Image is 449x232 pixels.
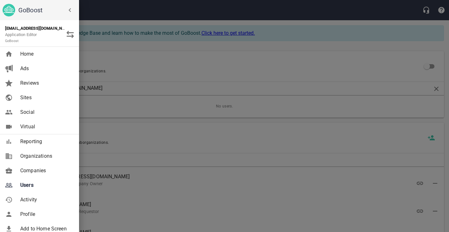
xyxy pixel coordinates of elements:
small: GoBoost [5,39,19,43]
span: Sites [20,94,71,101]
span: Reporting [20,138,71,145]
span: Organizations [20,152,71,160]
span: Ads [20,65,71,72]
span: Reviews [20,79,71,87]
button: Switch Role [63,27,78,42]
span: Profile [20,211,71,218]
span: Activity [20,196,71,204]
span: Companies [20,167,71,174]
h6: GoBoost [18,5,77,15]
strong: [EMAIL_ADDRESS][DOMAIN_NAME] [5,26,72,31]
span: Social [20,108,71,116]
span: Users [20,181,71,189]
span: Virtual [20,123,71,131]
img: go_boost_head.png [3,4,15,16]
span: Application Editor [5,32,37,43]
span: Home [20,50,71,58]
